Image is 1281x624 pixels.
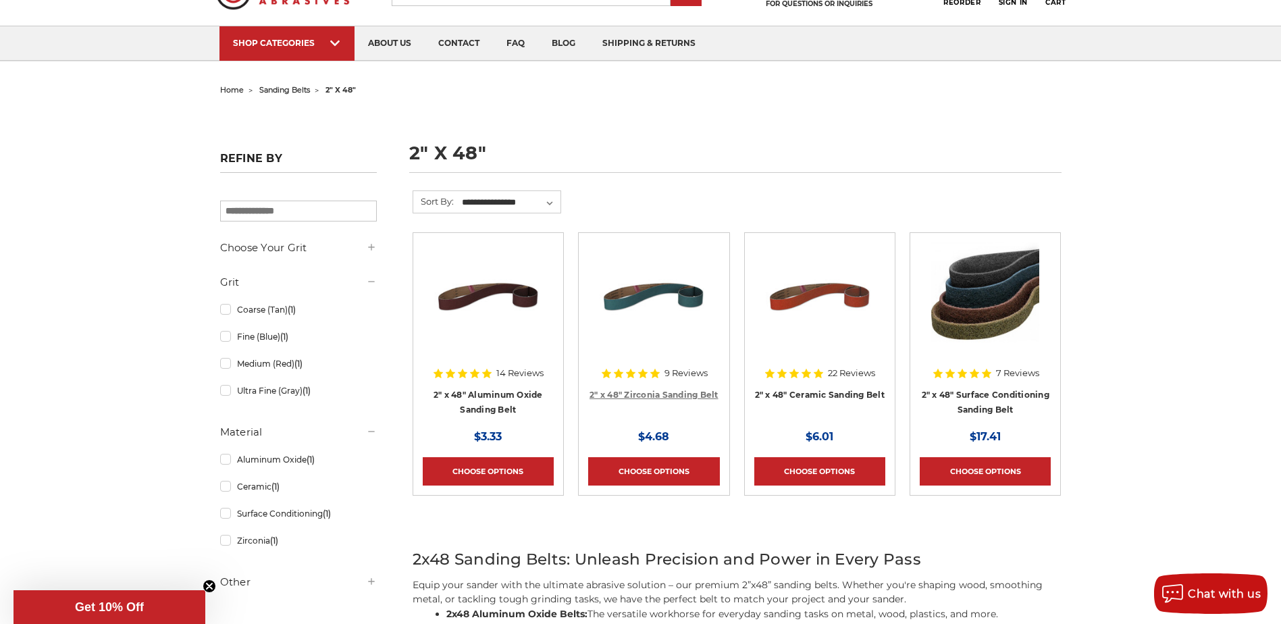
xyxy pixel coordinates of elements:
[325,85,356,95] span: 2" x 48"
[203,579,216,593] button: Close teaser
[220,298,377,321] a: Coarse (Tan)
[496,369,544,378] span: 14 Reviews
[423,457,554,486] a: Choose Options
[355,26,425,61] a: about us
[638,430,669,443] span: $4.68
[589,26,709,61] a: shipping & returns
[755,390,885,400] a: 2" x 48" Ceramic Sanding Belt
[434,242,542,350] img: 2" x 48" Sanding Belt - Aluminum Oxide
[220,85,244,95] a: home
[931,242,1039,350] img: 2"x48" Surface Conditioning Sanding Belts
[220,502,377,525] a: Surface Conditioning
[425,26,493,61] a: contact
[1154,573,1267,614] button: Chat with us
[307,454,315,465] span: (1)
[280,332,288,342] span: (1)
[259,85,310,95] a: sanding belts
[220,529,377,552] a: Zirconia
[413,578,1062,606] p: Equip your sander with the ultimate abrasive solution – our premium 2”x48” sanding belts. Whether...
[288,305,296,315] span: (1)
[754,242,885,373] a: 2" x 48" Sanding Belt - Ceramic
[271,482,280,492] span: (1)
[413,548,1062,571] h2: 2x48 Sanding Belts: Unleash Precision and Power in Every Pass
[766,242,874,350] img: 2" x 48" Sanding Belt - Ceramic
[446,607,1062,621] li: The versatile workhorse for everyday sanding tasks on metal, wood, plastics, and more.
[1188,588,1261,600] span: Chat with us
[590,390,718,400] a: 2" x 48" Zirconia Sanding Belt
[270,536,278,546] span: (1)
[664,369,708,378] span: 9 Reviews
[446,608,587,620] strong: 2x48 Aluminum Oxide Belts:
[220,274,377,290] h5: Grit
[220,325,377,348] a: Fine (Blue)
[828,369,875,378] span: 22 Reviews
[220,352,377,375] a: Medium (Red)
[920,457,1051,486] a: Choose Options
[474,430,502,443] span: $3.33
[413,191,454,211] label: Sort By:
[409,144,1062,173] h1: 2" x 48"
[220,424,377,440] h5: Material
[920,242,1051,373] a: 2"x48" Surface Conditioning Sanding Belts
[588,457,719,486] a: Choose Options
[434,390,543,415] a: 2" x 48" Aluminum Oxide Sanding Belt
[233,38,341,48] div: SHOP CATEGORIES
[588,242,719,373] a: 2" x 48" Sanding Belt - Zirconia
[460,192,560,213] select: Sort By:
[323,509,331,519] span: (1)
[970,430,1001,443] span: $17.41
[493,26,538,61] a: faq
[600,242,708,350] img: 2" x 48" Sanding Belt - Zirconia
[922,390,1049,415] a: 2" x 48" Surface Conditioning Sanding Belt
[220,240,377,256] h5: Choose Your Grit
[220,152,377,173] h5: Refine by
[996,369,1039,378] span: 7 Reviews
[220,475,377,498] a: Ceramic
[303,386,311,396] span: (1)
[220,574,377,590] h5: Other
[14,590,205,624] div: Get 10% OffClose teaser
[220,448,377,471] a: Aluminum Oxide
[220,379,377,402] a: Ultra Fine (Gray)
[754,457,885,486] a: Choose Options
[75,600,144,614] span: Get 10% Off
[806,430,833,443] span: $6.01
[538,26,589,61] a: blog
[294,359,303,369] span: (1)
[423,242,554,373] a: 2" x 48" Sanding Belt - Aluminum Oxide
